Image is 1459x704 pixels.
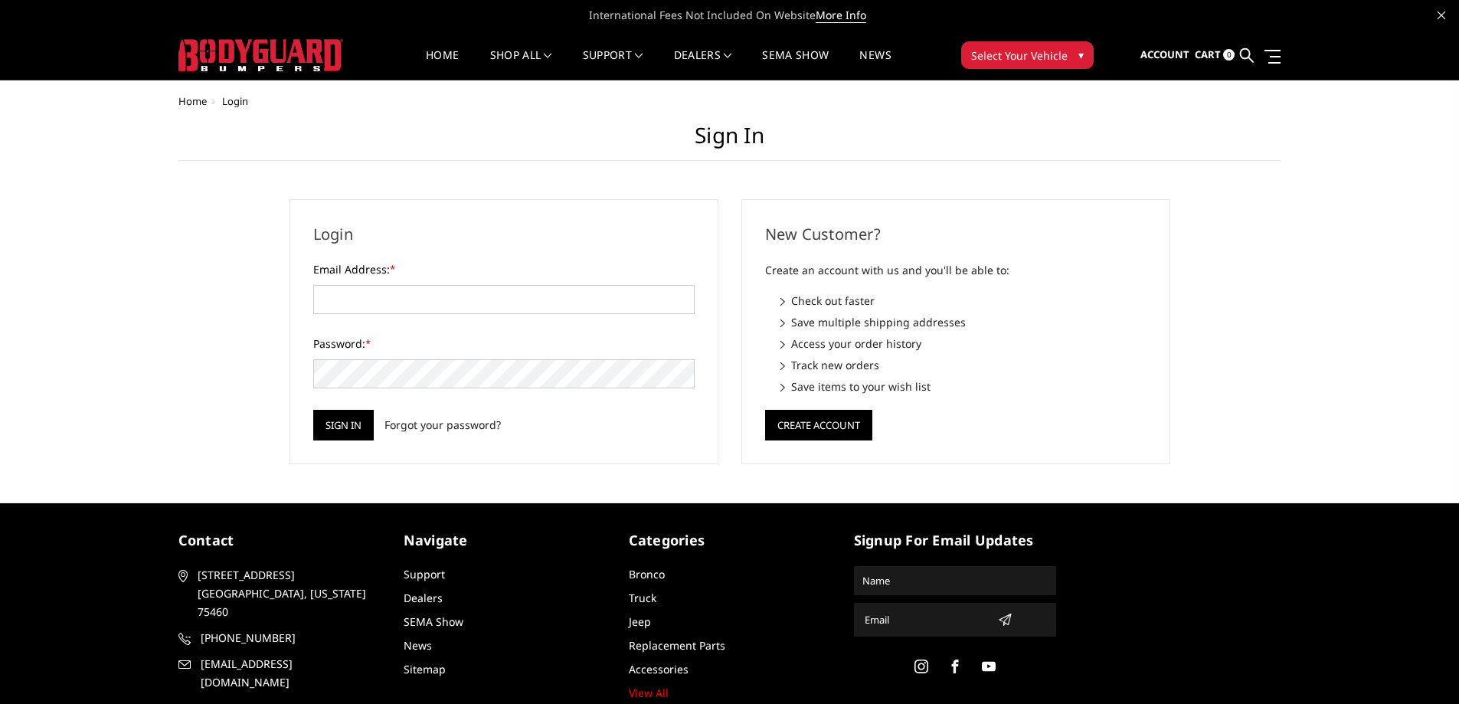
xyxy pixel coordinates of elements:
[629,686,669,700] a: View All
[178,94,207,108] a: Home
[313,410,374,440] input: Sign in
[426,50,459,80] a: Home
[629,591,656,605] a: Truck
[780,357,1147,373] li: Track new orders
[178,655,381,692] a: [EMAIL_ADDRESS][DOMAIN_NAME]
[765,261,1147,280] p: Create an account with us and you'll be able to:
[198,566,375,621] span: [STREET_ADDRESS] [GEOGRAPHIC_DATA], [US_STATE] 75460
[490,50,552,80] a: shop all
[1140,47,1189,61] span: Account
[765,416,872,431] a: Create Account
[780,314,1147,330] li: Save multiple shipping addresses
[178,629,381,647] a: [PHONE_NUMBER]
[1223,49,1235,61] span: 0
[629,567,665,581] a: Bronco
[765,223,1147,246] h2: New Customer?
[780,293,1147,309] li: Check out faster
[313,261,695,277] label: Email Address:
[201,655,378,692] span: [EMAIL_ADDRESS][DOMAIN_NAME]
[1140,34,1189,76] a: Account
[629,614,651,629] a: Jeep
[780,336,1147,352] li: Access your order history
[201,629,378,647] span: [PHONE_NUMBER]
[178,530,381,551] h5: contact
[762,50,829,80] a: SEMA Show
[859,607,992,632] input: Email
[1195,34,1235,76] a: Cart 0
[961,41,1094,69] button: Select Your Vehicle
[629,662,689,676] a: Accessories
[404,530,606,551] h5: Navigate
[1078,47,1084,63] span: ▾
[816,8,866,23] a: More Info
[780,378,1147,395] li: Save items to your wish list
[583,50,643,80] a: Support
[765,410,872,440] button: Create Account
[222,94,248,108] span: Login
[404,662,446,676] a: Sitemap
[313,223,695,246] h2: Login
[1195,47,1221,61] span: Cart
[674,50,732,80] a: Dealers
[629,530,831,551] h5: Categories
[971,47,1068,64] span: Select Your Vehicle
[404,614,463,629] a: SEMA Show
[178,39,343,71] img: BODYGUARD BUMPERS
[404,591,443,605] a: Dealers
[629,638,725,653] a: Replacement Parts
[313,336,695,352] label: Password:
[859,50,891,80] a: News
[854,530,1056,551] h5: signup for email updates
[404,567,445,581] a: Support
[856,568,1054,593] input: Name
[384,417,501,433] a: Forgot your password?
[178,123,1281,161] h1: Sign in
[404,638,432,653] a: News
